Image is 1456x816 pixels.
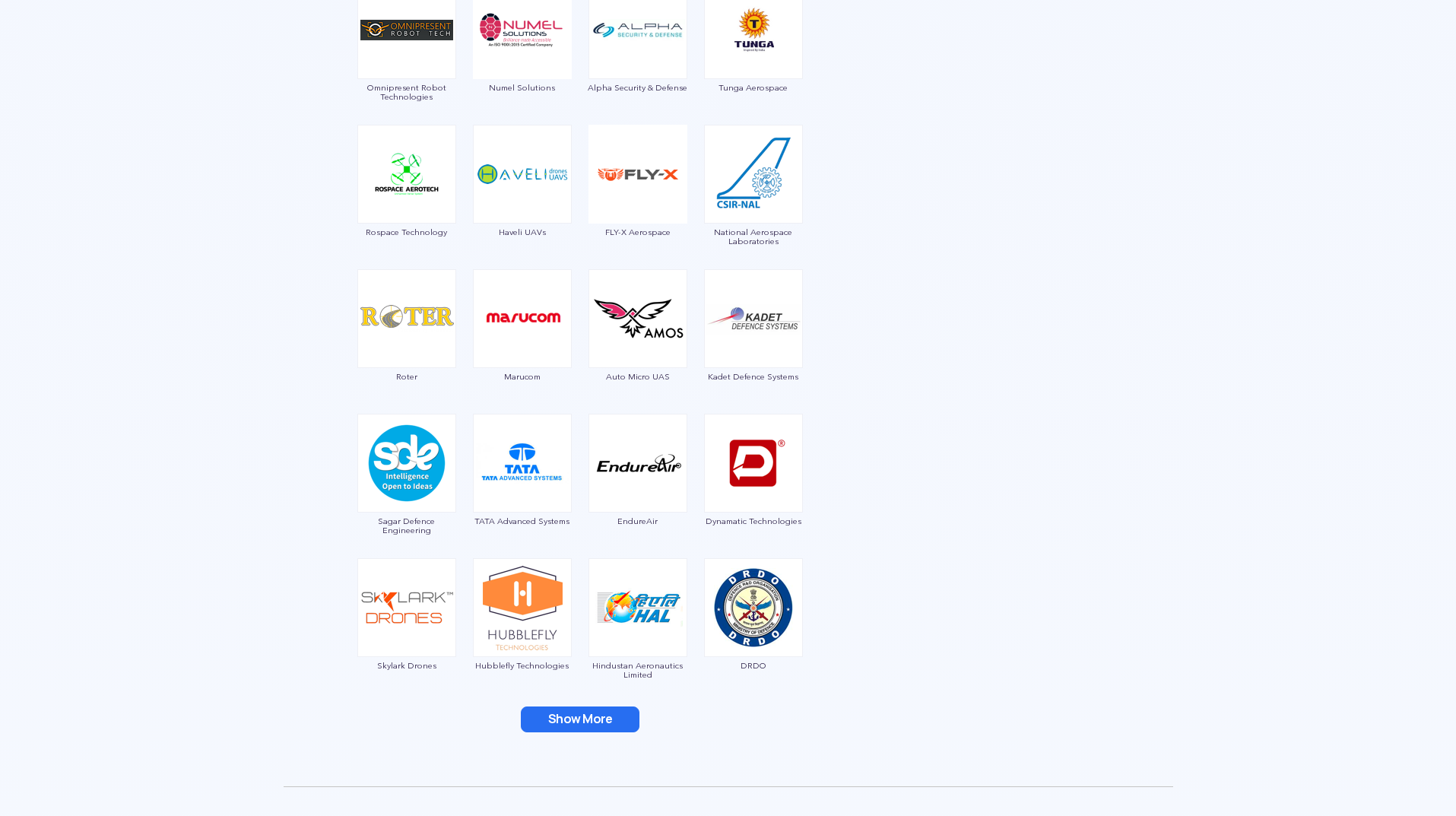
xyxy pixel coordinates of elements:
[357,558,456,657] img: ic_skylark.png
[588,661,688,679] span: Hindustan Aeronautics Limited
[703,372,804,381] span: Kadet Defence Systems
[357,22,457,101] a: Omnipresent Robot Technologies
[357,125,456,224] img: ic_rospace.png
[473,269,572,368] img: img_marucom.png
[704,269,803,368] img: ic_kadet.png
[703,311,804,381] a: Kadet Defence Systems
[357,167,457,237] a: Rospace Technology
[588,600,688,679] a: Hindustan Aeronautics Limited
[588,456,688,525] a: EndureAir
[588,125,687,224] img: img_flyx.png
[357,414,456,513] img: ic_sagardefence.png
[703,22,804,92] a: Tunga Aerospace
[703,83,804,92] span: Tunga Aerospace
[704,558,803,657] img: ic_drdo.png
[703,661,804,670] span: DRDO
[704,125,803,224] img: ic_nationalaerospace.png
[703,167,804,246] a: National Aerospace Laboratories
[357,456,457,535] a: Sagar Defence Engineering
[472,456,573,525] a: TATA Advanced Systems
[357,83,457,101] span: Omnipresent Robot Technologies
[357,661,457,670] span: Skylark Drones
[588,516,688,525] span: EndureAir
[357,516,457,535] span: Sagar Defence Engineering
[588,558,687,657] img: ic_hindustanaeronautics.png
[472,661,573,670] span: Hubblefly Technologies
[357,600,457,670] a: Skylark Drones
[588,167,688,237] a: FLY-X Aerospace
[588,414,687,513] img: ic_endureair.png
[472,516,573,525] span: TATA Advanced Systems
[588,22,688,92] a: Alpha Security & Defense
[357,269,456,368] img: ic_apiroter.png
[588,227,688,237] span: FLY-X Aerospace
[473,125,572,224] img: ic_haveliuas.png
[472,83,573,92] span: Numel Solutions
[703,516,804,525] span: Dynamatic Technologies
[703,227,804,246] span: National Aerospace Laboratories
[472,311,573,381] a: Marucom
[472,22,573,92] a: Numel Solutions
[704,414,803,513] img: ic_dynamatic.png
[357,227,457,237] span: Rospace Technology
[472,372,573,381] span: Marucom
[472,600,573,670] a: Hubblefly Technologies
[588,269,687,368] img: ic_automicro.png
[588,311,688,381] a: Auto Micro UAS
[473,558,572,657] img: ic_hubblefly.png
[588,83,688,92] span: Alpha Security & Defense
[472,167,573,237] a: Haveli UAVs
[357,372,457,381] span: Roter
[703,600,804,670] a: DRDO
[703,456,804,525] a: Dynamatic Technologies
[473,414,572,513] img: ic_tata.png
[588,372,688,381] span: Auto Micro UAS
[521,706,639,732] button: Show More
[472,227,573,237] span: Haveli UAVs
